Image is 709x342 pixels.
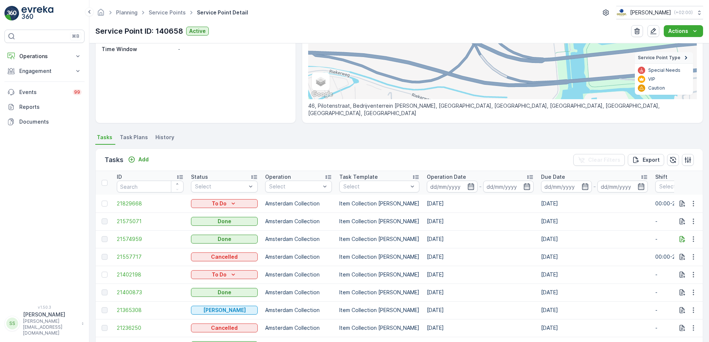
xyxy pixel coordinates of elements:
[423,319,537,337] td: [DATE]
[310,90,334,99] img: Google
[116,9,138,16] a: Planning
[423,248,537,266] td: [DATE]
[195,9,250,16] span: Service Point Detail
[630,9,671,16] p: [PERSON_NAME]
[616,9,627,17] img: basis-logo_rgb2x.png
[339,324,419,332] p: Item Collection [PERSON_NAME]
[674,10,693,16] p: ( +02:00 )
[117,181,184,192] input: Search
[211,253,238,261] p: Cancelled
[117,173,122,181] p: ID
[537,301,652,319] td: [DATE]
[102,289,108,295] div: Toggle Row Selected
[95,26,183,37] p: Service Point ID: 140658
[541,181,592,192] input: dd/mm/yyyy
[423,266,537,284] td: [DATE]
[189,27,206,35] p: Active
[265,306,332,314] p: Amsterdam Collection
[117,218,184,225] a: 21575071
[664,25,703,37] button: Actions
[483,181,534,192] input: dd/mm/yyyy
[269,183,320,190] p: Select
[4,114,85,129] a: Documents
[4,100,85,114] a: Reports
[648,85,665,91] p: Caution
[339,253,419,261] p: Item Collection [PERSON_NAME]
[537,319,652,337] td: [DATE]
[343,183,408,190] p: Select
[23,311,78,318] p: [PERSON_NAME]
[117,306,184,314] a: 21365308
[191,235,258,244] button: Done
[4,49,85,64] button: Operations
[593,182,596,191] p: -
[191,199,258,208] button: To Do
[117,200,184,207] a: 21829668
[212,271,227,278] p: To Do
[339,235,419,243] p: Item Collection [PERSON_NAME]
[4,64,85,78] button: Engagement
[423,195,537,212] td: [DATE]
[102,218,108,224] div: Toggle Row Selected
[339,271,419,278] p: Item Collection [PERSON_NAME]
[191,323,258,332] button: Cancelled
[6,318,18,329] div: SS
[588,156,620,164] p: Clear Filters
[117,324,184,332] a: 21236250
[479,182,482,191] p: -
[211,324,238,332] p: Cancelled
[655,173,667,181] p: Shift
[423,212,537,230] td: [DATE]
[427,173,466,181] p: Operation Date
[191,252,258,261] button: Cancelled
[72,33,79,39] p: ⌘B
[537,266,652,284] td: [DATE]
[19,53,70,60] p: Operations
[537,195,652,212] td: [DATE]
[102,325,108,331] div: Toggle Row Selected
[339,173,378,181] p: Task Template
[265,218,332,225] p: Amsterdam Collection
[117,253,184,261] a: 21557717
[117,235,184,243] a: 21574959
[19,67,70,75] p: Engagement
[203,306,246,314] p: [PERSON_NAME]
[628,154,664,166] button: Export
[4,305,85,309] span: v 1.50.3
[191,270,258,279] button: To Do
[191,173,208,181] p: Status
[102,254,108,260] div: Toggle Row Selected
[102,307,108,313] div: Toggle Row Selected
[120,134,148,141] span: Task Plans
[4,6,19,21] img: logo
[339,200,419,207] p: Item Collection [PERSON_NAME]
[102,272,108,278] div: Toggle Row Selected
[102,201,108,207] div: Toggle Row Selected
[597,181,648,192] input: dd/mm/yyyy
[138,156,149,163] p: Add
[149,9,186,16] a: Service Points
[537,248,652,266] td: [DATE]
[339,289,419,296] p: Item Collection [PERSON_NAME]
[537,212,652,230] td: [DATE]
[573,154,625,166] button: Clear Filters
[117,271,184,278] a: 21402198
[638,55,680,61] span: Service Point Type
[265,253,332,261] p: Amsterdam Collection
[125,155,152,164] button: Add
[4,311,85,336] button: SS[PERSON_NAME][PERSON_NAME][EMAIL_ADDRESS][DOMAIN_NAME]
[102,46,175,53] p: Time Window
[97,134,112,141] span: Tasks
[23,318,78,336] p: [PERSON_NAME][EMAIL_ADDRESS][DOMAIN_NAME]
[423,230,537,248] td: [DATE]
[541,173,565,181] p: Due Date
[537,230,652,248] td: [DATE]
[191,217,258,226] button: Done
[310,90,334,99] a: Open this area in Google Maps (opens a new window)
[537,284,652,301] td: [DATE]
